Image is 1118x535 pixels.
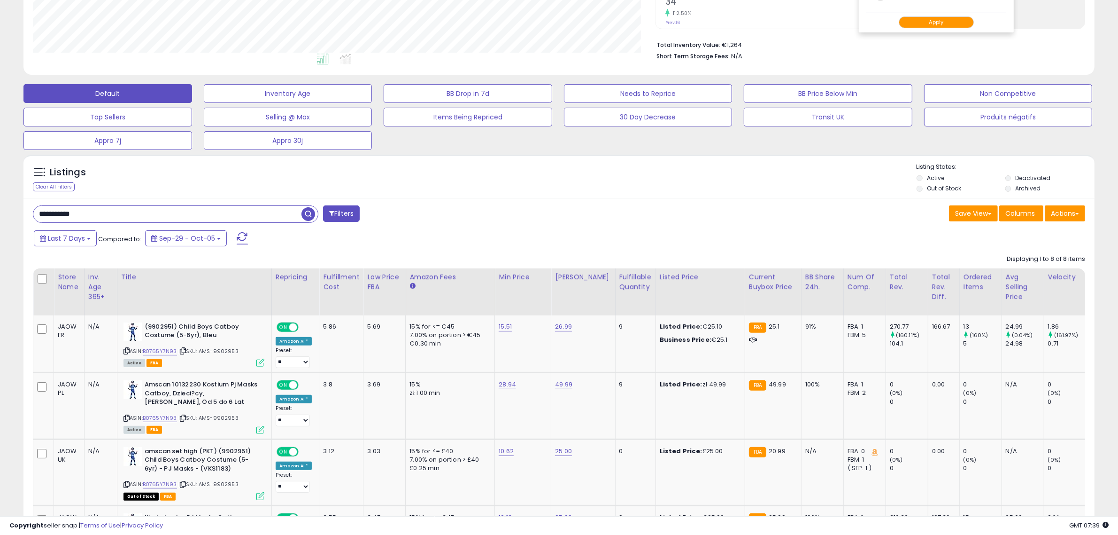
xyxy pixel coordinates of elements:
[409,380,487,389] div: 15%
[143,414,177,422] a: B0765Y7N93
[146,359,162,367] span: FBA
[23,84,192,103] button: Default
[964,272,998,292] div: Ordered Items
[121,272,268,282] div: Title
[367,380,398,389] div: 3.69
[276,272,316,282] div: Repricing
[660,322,702,331] b: Listed Price:
[890,380,928,389] div: 0
[123,447,264,499] div: ASIN:
[1006,447,1037,456] div: N/A
[276,395,312,403] div: Amazon AI *
[964,398,1002,406] div: 0
[33,182,75,191] div: Clear All Filters
[1005,209,1035,218] span: Columns
[9,521,44,530] strong: Copyright
[927,174,944,182] label: Active
[619,323,648,331] div: 9
[1016,184,1041,192] label: Archived
[1054,331,1078,339] small: (161.97%)
[159,234,215,243] span: Sep-29 - Oct-05
[384,84,552,103] button: BB Drop in 7d
[1048,339,1086,348] div: 0.71
[323,447,356,456] div: 3.12
[964,389,977,397] small: (0%)
[88,272,113,302] div: Inv. Age 365+
[276,462,312,470] div: Amazon AI *
[323,205,360,222] button: Filters
[409,323,487,331] div: 15% for <= €45
[278,448,289,456] span: ON
[499,272,547,282] div: Min Price
[123,380,264,433] div: ASIN:
[660,447,738,456] div: £25.00
[656,39,1078,50] li: €1,264
[1016,174,1051,182] label: Deactivated
[890,389,903,397] small: (0%)
[145,380,259,409] b: Amscan 10132230 Kostium Pj Masks Catboy, Dzieci?cy, [PERSON_NAME], Od 5 do 6 Lat
[660,380,738,389] div: zł 49.99
[932,272,956,302] div: Total Rev. Diff.
[88,447,110,456] div: N/A
[932,380,952,389] div: 0.00
[964,464,1002,472] div: 0
[98,235,141,244] span: Compared to:
[23,131,192,150] button: Appro 7j
[123,323,264,366] div: ASIN:
[1048,398,1086,406] div: 0
[805,272,840,292] div: BB Share 24h.
[367,272,401,292] div: Low Price FBA
[123,447,142,466] img: 414NguIL+xL._SL40_.jpg
[848,323,879,331] div: FBA: 1
[23,108,192,126] button: Top Sellers
[384,108,552,126] button: Items Being Repriced
[670,10,692,17] small: 112.50%
[204,84,372,103] button: Inventory Age
[927,184,961,192] label: Out of Stock
[178,347,239,355] span: | SKU: AMS-9902953
[123,426,145,434] span: All listings currently available for purchase on Amazon
[1048,323,1086,331] div: 1.86
[160,493,176,501] span: FBA
[367,323,398,331] div: 5.69
[50,166,86,179] h5: Listings
[949,205,998,221] button: Save View
[323,323,356,331] div: 5.86
[890,339,928,348] div: 104.1
[145,230,227,246] button: Sep-29 - Oct-05
[899,16,974,28] button: Apply
[409,282,415,291] small: Amazon Fees.
[1006,323,1044,331] div: 24.99
[123,493,159,501] span: All listings that are currently out of stock and unavailable for purchase on Amazon
[660,272,741,282] div: Listed Price
[297,448,312,456] span: OFF
[932,323,952,331] div: 166.67
[1006,380,1037,389] div: N/A
[58,272,80,292] div: Store Name
[890,323,928,331] div: 270.77
[1048,272,1082,282] div: Velocity
[204,131,372,150] button: Appro 30j
[409,272,491,282] div: Amazon Fees
[660,447,702,456] b: Listed Price:
[848,389,879,397] div: FBM: 2
[276,347,312,369] div: Preset:
[848,456,879,464] div: FBM: 1
[964,339,1002,348] div: 5
[1048,464,1086,472] div: 0
[278,323,289,331] span: ON
[1048,380,1086,389] div: 0
[805,380,836,389] div: 100%
[204,108,372,126] button: Selling @ Max
[367,447,398,456] div: 3.03
[276,405,312,426] div: Preset:
[409,331,487,339] div: 7.00% on portion > €45
[890,447,928,456] div: 0
[499,322,512,331] a: 15.51
[665,20,680,25] small: Prev: 16
[409,447,487,456] div: 15% for <= £40
[9,521,163,530] div: seller snap | |
[145,447,259,476] b: amscan set high (PKT) (9902951) Child Boys Catboy Costume (5-6yr) - PJ Masks - (VKS1183)
[964,456,977,464] small: (0%)
[656,41,720,49] b: Total Inventory Value:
